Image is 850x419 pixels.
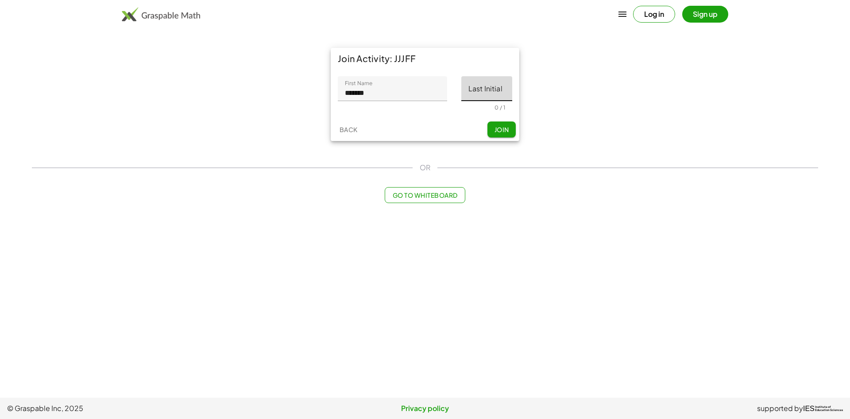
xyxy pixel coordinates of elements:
[7,403,286,414] span: © Graspable Inc, 2025
[487,121,516,137] button: Join
[392,191,457,199] span: Go to Whiteboard
[803,404,815,413] span: IES
[286,403,564,414] a: Privacy policy
[331,48,519,69] div: Join Activity: JJJFF
[334,121,363,137] button: Back
[682,6,728,23] button: Sign up
[803,403,843,414] a: IESInstitute ofEducation Sciences
[494,125,509,133] span: Join
[339,125,357,133] span: Back
[385,187,465,203] button: Go to Whiteboard
[495,104,505,111] div: 0 / 1
[633,6,675,23] button: Log in
[420,162,430,173] span: OR
[815,406,843,412] span: Institute of Education Sciences
[757,403,803,414] span: supported by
